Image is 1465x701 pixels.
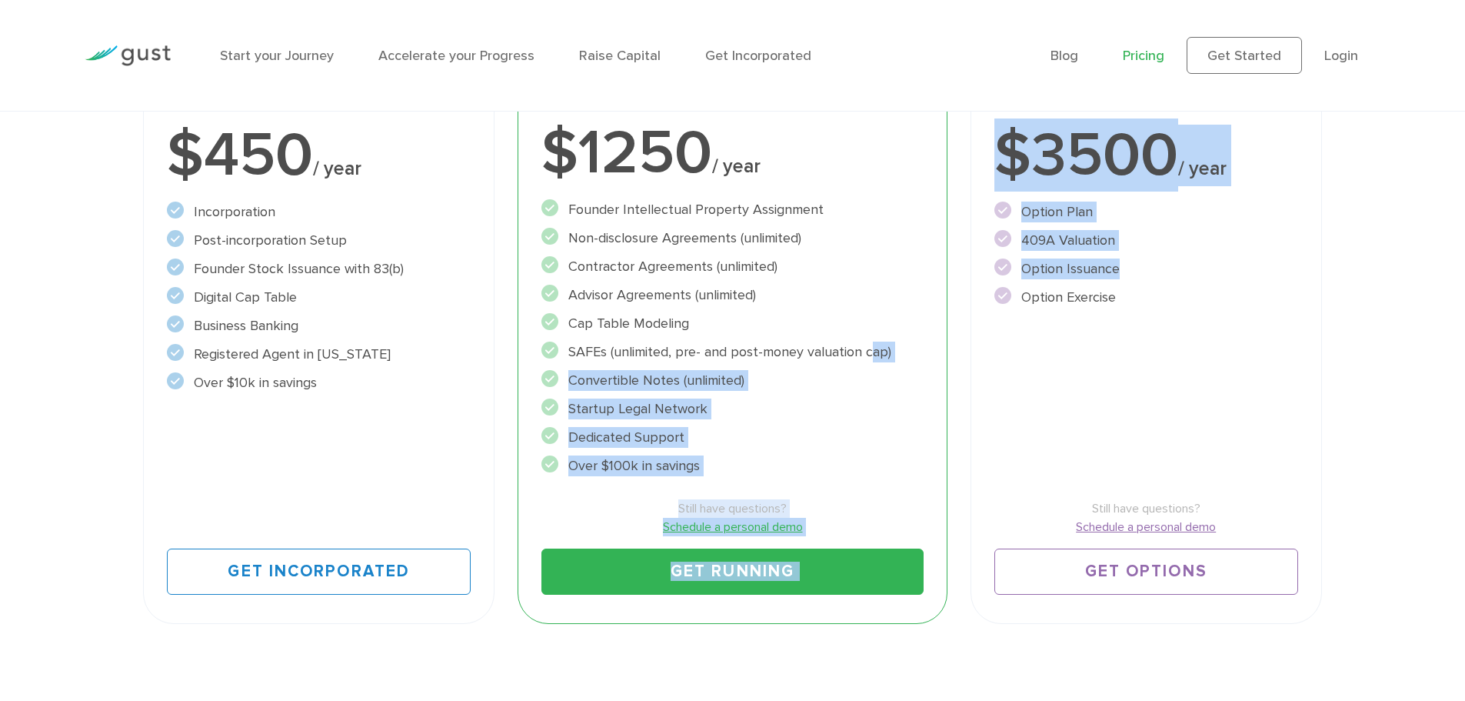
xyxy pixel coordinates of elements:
[220,48,334,64] a: Start your Journey
[579,48,661,64] a: Raise Capital
[167,549,471,595] a: Get Incorporated
[541,228,924,249] li: Non-disclosure Agreements (unlimited)
[994,202,1298,222] li: Option Plan
[541,456,924,476] li: Over $100k in savings
[167,287,471,308] li: Digital Cap Table
[1187,37,1302,74] a: Get Started
[541,399,924,419] li: Startup Legal Network
[541,285,924,305] li: Advisor Agreements (unlimited)
[541,427,924,448] li: Dedicated Support
[994,230,1298,251] li: 409A Valuation
[167,125,471,186] div: $450
[167,259,471,279] li: Founder Stock Issuance with 83(b)
[541,313,924,334] li: Cap Table Modeling
[994,549,1298,595] a: Get Options
[541,518,924,536] a: Schedule a personal demo
[167,372,471,393] li: Over $10k in savings
[1123,48,1164,64] a: Pricing
[541,370,924,391] li: Convertible Notes (unlimited)
[1050,48,1078,64] a: Blog
[1178,157,1227,180] span: / year
[541,549,924,595] a: Get Running
[85,45,171,66] img: Gust Logo
[167,315,471,336] li: Business Banking
[994,125,1298,186] div: $3500
[705,48,811,64] a: Get Incorporated
[541,256,924,277] li: Contractor Agreements (unlimited)
[313,157,361,180] span: / year
[378,48,534,64] a: Accelerate your Progress
[541,499,924,518] span: Still have questions?
[167,202,471,222] li: Incorporation
[1324,48,1358,64] a: Login
[994,259,1298,279] li: Option Issuance
[541,122,924,184] div: $1250
[994,499,1298,518] span: Still have questions?
[541,199,924,220] li: Founder Intellectual Property Assignment
[994,287,1298,308] li: Option Exercise
[167,344,471,365] li: Registered Agent in [US_STATE]
[541,342,924,362] li: SAFEs (unlimited, pre- and post-money valuation cap)
[994,518,1298,536] a: Schedule a personal demo
[712,155,761,178] span: / year
[167,230,471,251] li: Post-incorporation Setup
